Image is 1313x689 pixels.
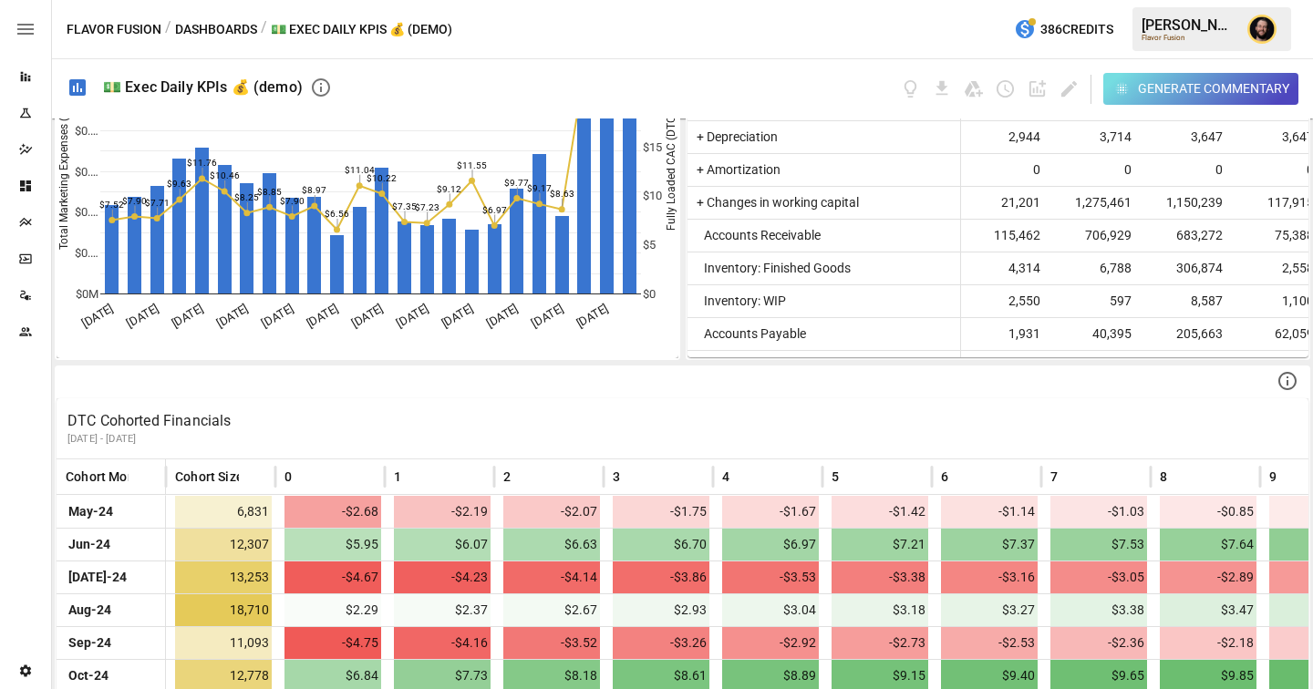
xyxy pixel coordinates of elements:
[503,468,511,486] span: 2
[1061,285,1134,317] span: 597
[1153,318,1225,350] span: 205,663
[241,464,266,489] button: Sort
[394,529,491,560] span: $6.07
[210,170,240,180] text: $10.46
[175,18,257,41] button: Dashboards
[302,185,326,195] text: $8.97
[504,178,529,188] text: $9.77
[394,627,491,659] span: -$4.16
[970,220,1043,252] span: 115,462
[1269,468,1277,486] span: 9
[1153,154,1225,186] span: 0
[1050,529,1147,560] span: $7.53
[66,561,129,593] span: [DATE]-24
[613,529,709,560] span: $6.70
[1247,15,1277,44] img: Ciaran Nugent
[503,627,600,659] span: -$3.52
[1061,220,1134,252] span: 706,929
[941,496,1038,528] span: -$1.14
[394,468,401,486] span: 1
[503,529,600,560] span: $6.63
[1027,78,1048,99] button: Add widget
[284,529,381,560] span: $5.95
[439,302,476,330] text: [DATE]
[1050,627,1147,659] span: -$2.36
[527,183,552,193] text: $9.17
[503,594,600,626] span: $2.67
[66,627,114,659] span: Sep-24
[1160,594,1256,626] span: $3.47
[284,496,381,528] span: -$2.68
[284,561,381,593] span: -$4.67
[175,561,272,593] span: 13,253
[345,165,375,175] text: $11.04
[415,202,439,212] text: $7.23
[1040,18,1113,41] span: 386 Credits
[1060,464,1085,489] button: Sort
[550,189,574,199] text: $8.63
[75,246,98,260] text: $0.…
[970,318,1043,350] span: 1,931
[832,627,928,659] span: -$2.73
[613,468,620,486] span: 3
[941,594,1038,626] span: $3.27
[963,78,984,99] button: Save as Google Doc
[1160,468,1167,486] span: 8
[167,179,191,189] text: $9.63
[1153,285,1225,317] span: 8,587
[722,594,819,626] span: $3.04
[75,124,98,138] text: $0.…
[643,140,662,154] text: $15
[995,78,1016,99] button: Schedule dashboard
[367,173,397,183] text: $10.22
[1050,594,1147,626] span: $3.38
[403,464,429,489] button: Sort
[394,594,491,626] span: $2.37
[697,293,786,308] span: Inventory: WIP
[392,201,417,211] text: $7.35
[643,238,656,252] text: $5
[214,302,251,330] text: [DATE]
[66,594,114,626] span: Aug-24
[941,627,1038,659] span: -$2.53
[970,285,1043,317] span: 2,550
[970,154,1043,186] span: 0
[257,187,282,197] text: $8.85
[261,18,267,41] div: /
[1278,464,1304,489] button: Sort
[697,228,821,242] span: Accounts Receivable
[99,200,124,210] text: $7.52
[122,196,147,206] text: $7.90
[165,18,171,41] div: /
[1142,34,1236,42] div: Flavor Fusion
[722,627,819,659] span: -$2.92
[103,78,303,96] div: 💵 Exec Daily KPIs 💰 (demo)
[259,302,295,330] text: [DATE]
[722,561,819,593] span: -$3.53
[950,464,976,489] button: Sort
[349,302,386,330] text: [DATE]
[697,261,851,275] span: Inventory: Finished Goods
[970,351,1043,383] span: 3,645
[941,468,948,486] span: 6
[325,209,349,219] text: $6.56
[1007,13,1121,46] button: 386Credits
[613,561,709,593] span: -$3.86
[75,205,98,219] text: $0.…
[57,12,678,358] div: A chart.
[722,529,819,560] span: $6.97
[1160,627,1256,659] span: -$2.18
[484,302,521,330] text: [DATE]
[124,302,160,330] text: [DATE]
[1153,187,1225,219] span: 1,150,239
[187,158,217,168] text: $11.76
[1153,220,1225,252] span: 683,272
[394,561,491,593] span: -$4.23
[643,189,662,202] text: $10
[1142,16,1236,34] div: [PERSON_NAME]
[613,594,709,626] span: $2.93
[66,529,113,560] span: Jun-24
[67,18,161,41] button: Flavor Fusion
[722,496,819,528] span: -$1.67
